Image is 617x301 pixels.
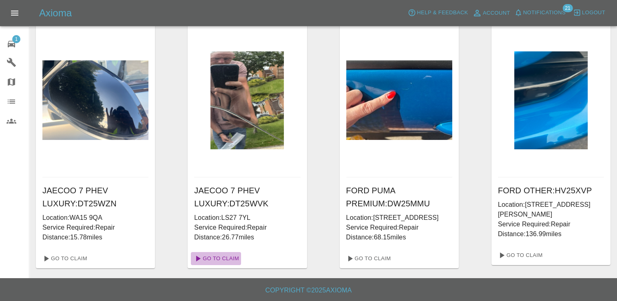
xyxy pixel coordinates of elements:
button: Logout [571,7,607,19]
p: Location: [STREET_ADDRESS][PERSON_NAME] [498,200,604,219]
p: Location: [STREET_ADDRESS] [346,213,452,223]
p: Distance: 68.15 miles [346,232,452,242]
h6: FORD PUMA PREMIUM : DW25MMU [346,184,452,210]
span: 1 [12,35,20,43]
a: Go To Claim [191,252,241,265]
a: Go To Claim [39,252,89,265]
span: Help & Feedback [417,8,468,18]
h6: JAECOO 7 PHEV LUXURY : DT25WZN [42,184,148,210]
button: Help & Feedback [406,7,470,19]
h6: JAECOO 7 PHEV LUXURY : DT25WVK [194,184,300,210]
span: Notifications [523,8,566,18]
p: Service Required: Repair [498,219,604,229]
span: Logout [582,8,605,18]
p: Distance: 15.78 miles [42,232,148,242]
span: Account [483,9,510,18]
a: Go To Claim [343,252,393,265]
button: Open drawer [5,3,24,23]
a: Account [470,7,512,20]
p: Service Required: Repair [42,223,148,232]
h5: Axioma [39,7,72,20]
h6: FORD Other : HV25XVP [498,184,604,197]
span: 21 [562,4,573,12]
p: Service Required: Repair [194,223,300,232]
p: Location: LS27 7YL [194,213,300,223]
p: Distance: 136.99 miles [498,229,604,239]
button: Notifications [512,7,568,19]
p: Location: WA15 9QA [42,213,148,223]
p: Distance: 26.77 miles [194,232,300,242]
h6: Copyright © 2025 Axioma [7,285,610,296]
p: Service Required: Repair [346,223,452,232]
a: Go To Claim [495,249,545,262]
